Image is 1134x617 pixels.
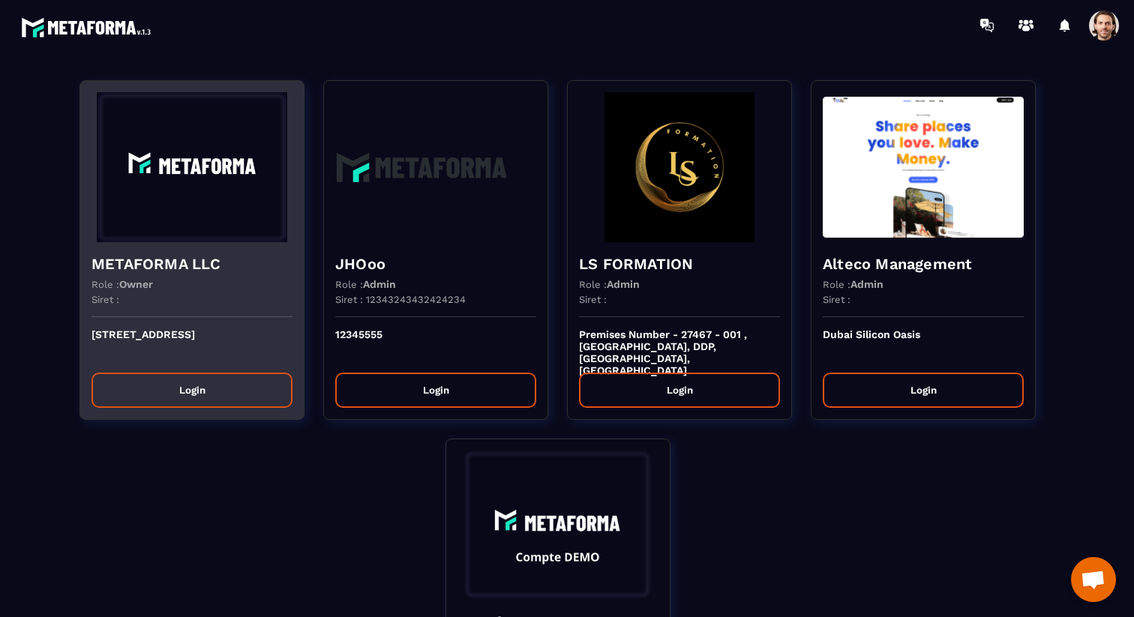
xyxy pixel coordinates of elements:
[1071,557,1116,602] div: Ouvrir le chat
[823,253,1024,274] h4: Alteco Management
[91,294,119,305] p: Siret :
[91,278,153,290] p: Role :
[335,373,536,408] button: Login
[823,328,1024,361] p: Dubai Silicon Oasis
[457,451,658,601] img: funnel-background
[579,92,780,242] img: funnel-background
[91,253,292,274] h4: METAFORMA LLC
[579,278,640,290] p: Role :
[850,278,883,290] span: Admin
[335,92,536,242] img: funnel-background
[579,373,780,408] button: Login
[363,278,396,290] span: Admin
[335,278,396,290] p: Role :
[335,253,536,274] h4: JHOoo
[91,328,292,361] p: [STREET_ADDRESS]
[579,328,780,361] p: Premises Number - 27467 - 001 , [GEOGRAPHIC_DATA], DDP, [GEOGRAPHIC_DATA], [GEOGRAPHIC_DATA]
[335,328,536,361] p: 12345555
[335,294,466,305] p: Siret : 12343243432424234
[579,294,607,305] p: Siret :
[91,92,292,242] img: funnel-background
[21,13,156,41] img: logo
[119,278,153,290] span: Owner
[823,373,1024,408] button: Login
[823,294,850,305] p: Siret :
[91,373,292,408] button: Login
[823,92,1024,242] img: funnel-background
[823,278,883,290] p: Role :
[607,278,640,290] span: Admin
[579,253,780,274] h4: LS FORMATION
